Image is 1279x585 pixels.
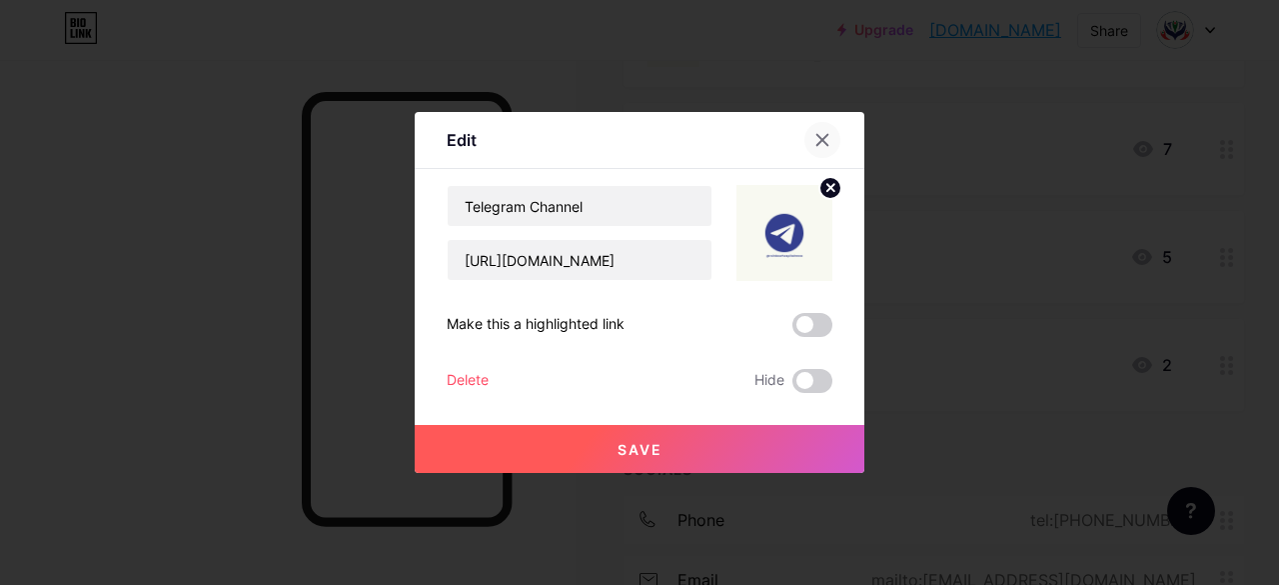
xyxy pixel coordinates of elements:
[754,369,784,393] span: Hide
[415,425,864,473] button: Save
[447,369,489,393] div: Delete
[448,186,711,226] input: Title
[447,128,477,152] div: Edit
[447,313,625,337] div: Make this a highlighted link
[618,441,662,458] span: Save
[448,240,711,280] input: URL
[736,185,832,281] img: link_thumbnail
